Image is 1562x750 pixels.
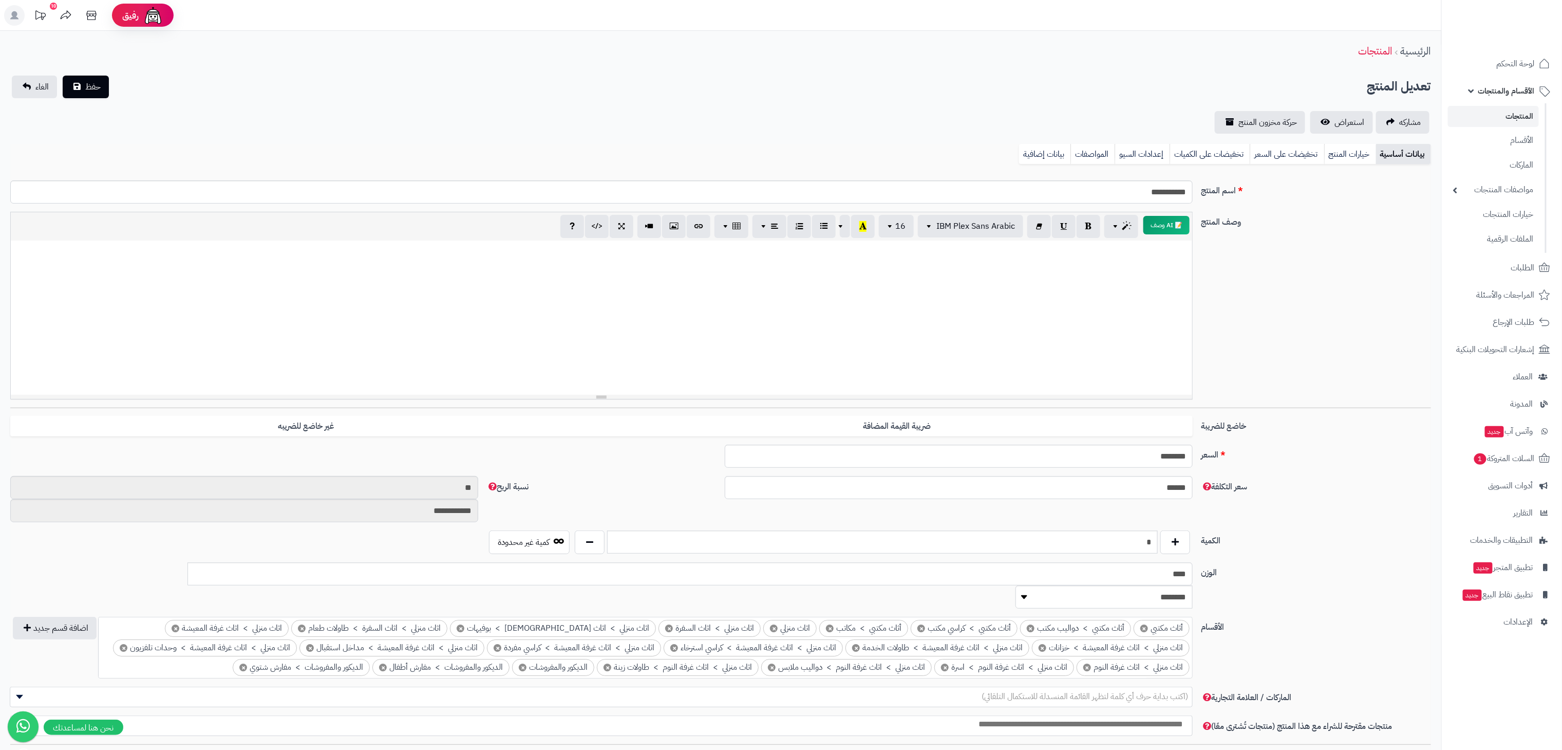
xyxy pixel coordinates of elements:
[1448,501,1556,525] a: التقارير
[1324,144,1376,164] a: خيارات المنتج
[1448,255,1556,280] a: الطلبات
[1197,617,1435,633] label: الأقسام
[1463,590,1482,601] span: جديد
[1448,419,1556,444] a: وآتس آبجديد
[1477,288,1535,302] span: المراجعات والأسئلة
[233,659,370,676] li: الديكور والمفروشات > مفارش شتوي
[1513,370,1533,384] span: العملاء
[63,76,109,98] button: حفظ
[1400,116,1421,129] span: مشاركه
[1504,615,1533,629] span: الإعدادات
[1197,531,1435,547] label: الكمية
[113,639,297,656] li: اثاث منزلي > اثاث غرفة المعيشة > وحدات تلفزيون
[450,620,656,637] li: اثاث منزلي > اثاث السفرة > بوفيهات
[1493,315,1535,330] span: طلبات الإرجاع
[1448,310,1556,335] a: طلبات الإرجاع
[1143,216,1190,234] button: 📝 AI وصف
[1448,392,1556,416] a: المدونة
[12,76,57,98] a: الغاء
[1457,342,1535,357] span: إشعارات التحويلات البنكية
[1448,106,1539,127] a: المنتجات
[1077,659,1190,676] li: اثاث منزلي > اثاث غرفة النوم
[372,659,510,676] li: الديكور والمفروشات > مفارش أطفال
[35,81,49,93] span: الغاء
[1083,664,1091,671] span: ×
[487,639,661,656] li: اثاث منزلي > اثاث غرفة المعيشة > كراسي مفردة
[1448,473,1556,498] a: أدوات التسويق
[291,620,447,637] li: اثاث منزلي > اثاث السفرة > طاولات طعام
[1485,426,1504,437] span: جديد
[1448,179,1539,201] a: مواصفات المنتجات
[512,659,594,676] li: الديكور والمفروشات
[1473,451,1535,466] span: السلات المتروكة
[1497,57,1535,71] span: لوحة التحكم
[1448,610,1556,634] a: الإعدادات
[1474,453,1486,465] span: 1
[306,644,314,652] span: ×
[826,625,834,632] span: ×
[1197,562,1435,579] label: الوزن
[763,620,817,637] li: اثاث منزلي
[911,620,1018,637] li: أثاث مكتبي > كراسي مكتب
[665,625,673,632] span: ×
[664,639,843,656] li: اثاث منزلي > اثاث غرفة المعيشة > كراسي استرخاء
[1448,582,1556,607] a: تطبيق نقاط البيعجديد
[13,617,97,639] button: اضافة قسم جديد
[1511,397,1533,411] span: المدونة
[1448,337,1556,362] a: إشعارات التحويلات البنكية
[239,664,247,671] span: ×
[768,664,776,671] span: ×
[845,639,1029,656] li: اثاث منزلي > اثاث غرفة المعيشة > طاولات الخدمة
[1471,533,1533,547] span: التطبيقات والخدمات
[1019,144,1070,164] a: بيانات إضافية
[1197,445,1435,461] label: السعر
[604,664,611,671] span: ×
[519,664,526,671] span: ×
[1359,43,1392,59] a: المنتجات
[1197,416,1435,432] label: خاضع للضريبة
[1140,625,1148,632] span: ×
[1448,228,1539,250] a: الملفات الرقمية
[1462,588,1533,602] span: تطبيق نقاط البيع
[486,481,529,493] span: نسبة الربح
[457,625,464,632] span: ×
[852,644,860,652] span: ×
[936,220,1015,232] span: IBM Plex Sans Arabic
[1367,76,1431,97] h2: تعديل المنتج
[1335,116,1365,129] span: استعراض
[597,659,759,676] li: اثاث منزلي > اثاث غرفة النوم > طاولات زينة
[1474,562,1493,574] span: جديد
[670,644,678,652] span: ×
[1215,111,1305,134] a: حركة مخزون المنتج
[1401,43,1431,59] a: الرئيسية
[1448,283,1556,307] a: المراجعات والأسئلة
[1489,479,1533,493] span: أدوات التسويق
[1070,144,1115,164] a: المواصفات
[1478,84,1535,98] span: الأقسام والمنتجات
[120,644,127,652] span: ×
[1448,130,1539,152] a: الأقسام
[601,416,1193,437] label: ضريبة القيمة المضافة
[1238,116,1297,129] span: حركة مخزون المنتج
[1310,111,1373,134] a: استعراض
[1448,555,1556,580] a: تطبيق المتجرجديد
[917,625,925,632] span: ×
[1197,180,1435,197] label: اسم المنتج
[1448,204,1539,226] a: خيارات المنتجات
[1201,691,1291,704] span: الماركات / العلامة التجارية
[165,620,289,637] li: اثاث منزلي > اثاث غرفة المعيشة
[379,664,387,671] span: ×
[1511,261,1535,275] span: الطلبات
[770,625,778,632] span: ×
[27,5,53,28] a: تحديثات المنصة
[761,659,932,676] li: اثاث منزلي > اثاث غرفة النوم > دواليب ملابس
[1514,506,1533,520] span: التقارير
[658,620,761,637] li: اثاث منزلي > اثاث السفرة
[1250,144,1324,164] a: تخفيضات على السعر
[172,625,179,632] span: ×
[494,644,501,652] span: ×
[895,220,906,232] span: 16
[1473,560,1533,575] span: تطبيق المتجر
[1448,51,1556,76] a: لوحة التحكم
[1376,111,1429,134] a: مشاركه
